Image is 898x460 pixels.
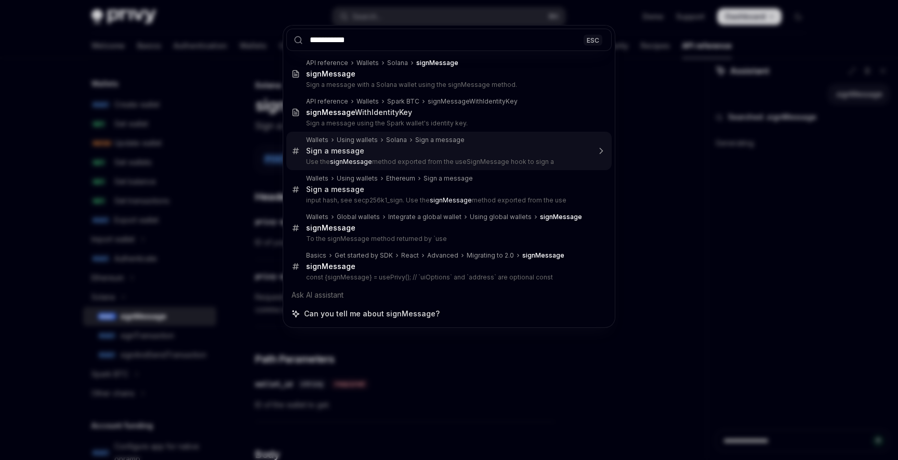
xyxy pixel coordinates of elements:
[306,223,355,232] b: signMessage
[306,108,412,117] div: WithIdentityKey
[427,251,458,260] div: Advanced
[356,59,379,67] div: Wallets
[306,185,364,194] div: Sign a message
[306,69,355,78] b: signMessage
[306,146,364,156] div: Sign a message
[522,251,564,259] b: signMessage
[467,251,514,260] div: Migrating to 2.0
[306,136,328,144] div: Wallets
[430,196,472,204] b: signMessage
[424,174,473,183] div: Sign a message
[306,81,590,89] p: Sign a message with a Solana wallet using the signMessage method.
[306,97,348,106] div: API reference
[286,286,612,304] div: Ask AI assistant
[428,97,518,106] div: signMessageWithIdentityKey
[337,213,380,221] div: Global wallets
[330,158,372,165] b: signMessage
[387,97,419,106] div: Spark BTC
[306,174,328,183] div: Wallets
[306,262,355,271] b: signMessage
[306,158,590,166] p: Use the method exported from the useSignMessage hook to sign a
[306,251,326,260] div: Basics
[415,136,465,144] div: Sign a message
[416,59,458,67] b: signMessage
[306,235,590,243] p: To the signMessage method returned by `use
[388,213,461,221] div: Integrate a global wallet
[306,196,590,205] p: input hash, see secp256k1_sign. Use the method exported from the use
[337,136,378,144] div: Using wallets
[540,213,582,221] b: signMessage
[306,108,355,117] b: signMessage
[304,309,440,319] span: Can you tell me about signMessage?
[356,97,379,106] div: Wallets
[337,174,378,183] div: Using wallets
[306,273,590,282] p: const {signMessage} = usePrivy(); // `uiOptions` and `address` are optional const
[387,59,408,67] div: Solana
[306,119,590,127] p: Sign a message using the Spark wallet's identity key.
[584,34,602,45] div: ESC
[470,213,532,221] div: Using global wallets
[306,59,348,67] div: API reference
[401,251,419,260] div: React
[386,136,407,144] div: Solana
[335,251,393,260] div: Get started by SDK
[386,174,415,183] div: Ethereum
[306,213,328,221] div: Wallets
